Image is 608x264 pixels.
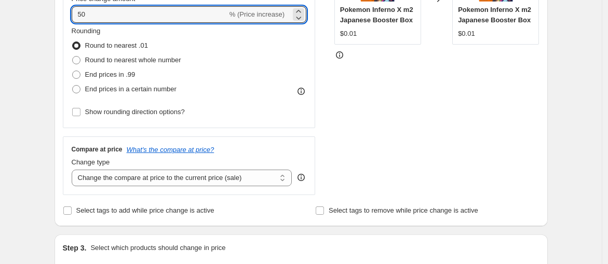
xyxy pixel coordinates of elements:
[72,158,110,166] span: Change type
[85,71,136,78] span: End prices in .99
[340,6,413,24] span: Pokemon Inferno X m2 Japanese Booster Box
[90,243,225,253] p: Select which products should change in price
[72,6,227,23] input: -15
[85,56,181,64] span: Round to nearest whole number
[72,27,101,35] span: Rounding
[229,10,285,18] span: % (Price increase)
[458,6,531,24] span: Pokemon Inferno X m2 Japanese Booster Box
[72,145,123,154] h3: Compare at price
[85,41,148,49] span: Round to nearest .01
[85,85,177,93] span: End prices in a certain number
[63,243,87,253] h2: Step 3.
[296,172,306,183] div: help
[329,206,478,214] span: Select tags to remove while price change is active
[340,29,357,39] div: $0.01
[85,108,185,116] span: Show rounding direction options?
[127,146,214,154] button: What's the compare at price?
[76,206,214,214] span: Select tags to add while price change is active
[458,29,475,39] div: $0.01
